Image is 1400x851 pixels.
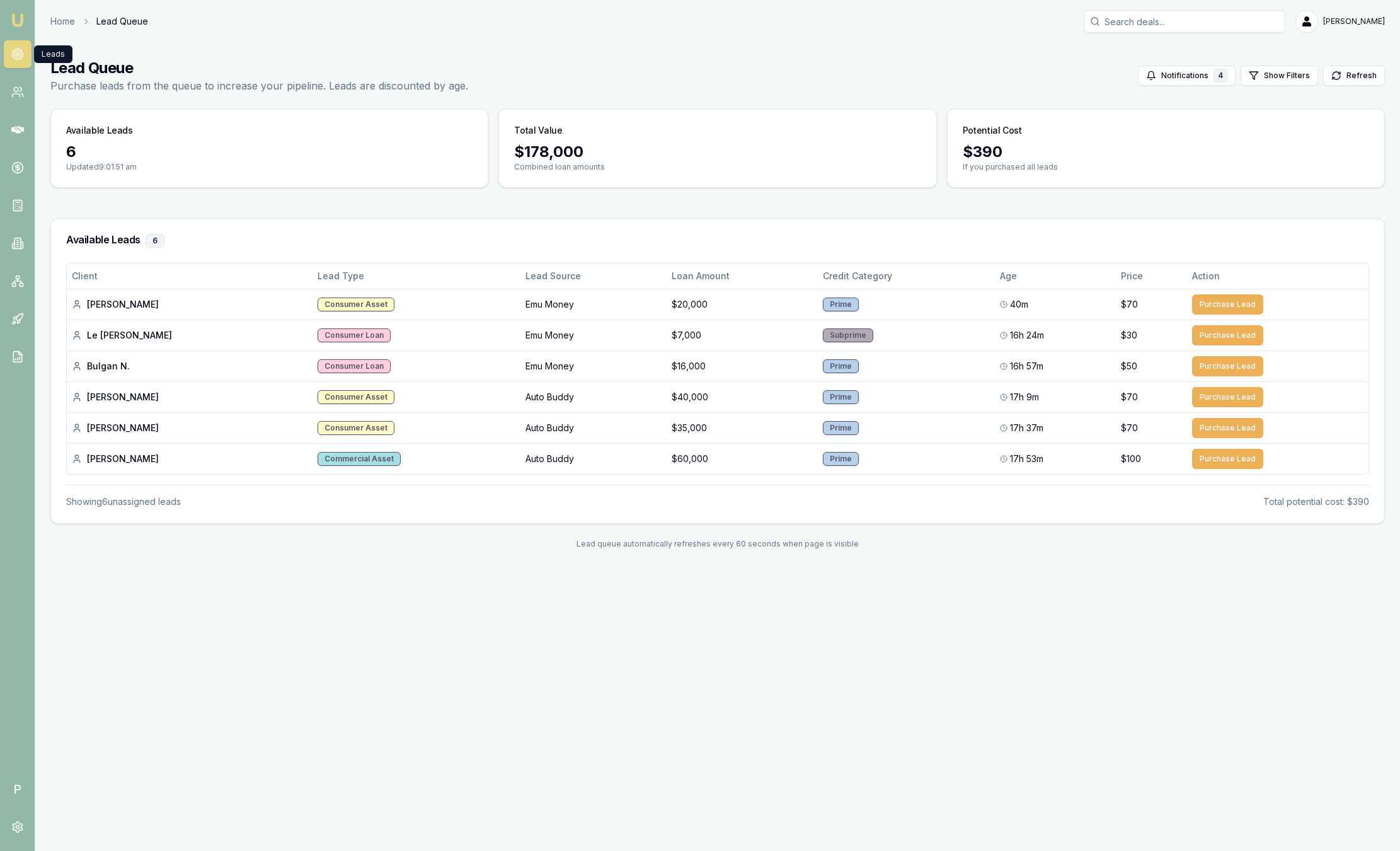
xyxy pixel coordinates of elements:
[318,359,391,373] div: Consumer Loan
[66,142,473,162] div: 6
[823,328,873,342] div: Subprime
[1187,263,1368,289] th: Action
[1323,16,1385,26] span: [PERSON_NAME]
[1010,329,1044,342] span: 16h 24m
[1010,298,1028,311] span: 40m
[1010,453,1043,465] span: 17h 53m
[1010,422,1043,434] span: 17h 37m
[1192,387,1263,407] button: Purchase Lead
[667,289,818,320] td: $20,000
[667,320,818,350] td: $7,000
[318,298,394,311] div: Consumer Asset
[318,421,394,435] div: Consumer Asset
[67,263,313,289] th: Client
[1323,66,1385,86] button: Refresh
[667,350,818,381] td: $16,000
[1138,66,1236,86] button: Notifications4
[995,263,1116,289] th: Age
[50,58,468,78] h1: Lead Queue
[1121,360,1137,373] span: $50
[823,298,859,311] div: Prime
[50,539,1385,549] div: Lead queue automatically refreshes every 60 seconds when page is visible
[72,391,307,403] div: [PERSON_NAME]
[667,263,818,289] th: Loan Amount
[818,263,995,289] th: Credit Category
[1010,391,1039,403] span: 17h 9m
[318,390,394,404] div: Consumer Asset
[66,162,473,172] p: Updated 9:01:51 am
[1121,453,1141,465] span: $100
[318,452,401,466] div: Commercial Asset
[1121,329,1137,342] span: $30
[520,263,667,289] th: Lead Source
[1121,422,1138,434] span: $70
[66,495,181,508] div: Showing 6 unassigned lead s
[667,443,818,474] td: $60,000
[667,412,818,443] td: $35,000
[1241,66,1318,86] button: Show Filters
[72,360,307,373] div: Bulgan N.
[1116,263,1188,289] th: Price
[963,142,1369,162] div: $ 390
[1084,10,1285,33] input: Search deals
[1263,495,1369,508] div: Total potential cost: $390
[1010,360,1043,373] span: 16h 57m
[72,329,307,342] div: Le [PERSON_NAME]
[520,443,667,474] td: Auto Buddy
[520,412,667,443] td: Auto Buddy
[1192,294,1263,315] button: Purchase Lead
[823,359,859,373] div: Prime
[823,421,859,435] div: Prime
[514,162,921,172] p: Combined loan amounts
[50,15,75,28] a: Home
[963,162,1369,172] p: If you purchased all leads
[520,381,667,412] td: Auto Buddy
[1192,356,1263,376] button: Purchase Lead
[50,15,148,28] nav: breadcrumb
[1121,298,1138,311] span: $70
[4,775,32,803] span: P
[318,328,391,342] div: Consumer Loan
[10,13,25,28] img: emu-icon-u.png
[72,453,307,465] div: [PERSON_NAME]
[66,124,133,137] h3: Available Leads
[146,234,164,248] div: 6
[520,289,667,320] td: Emu Money
[520,350,667,381] td: Emu Money
[963,124,1022,137] h3: Potential Cost
[313,263,520,289] th: Lead Type
[514,124,562,137] h3: Total Value
[96,15,148,28] span: Lead Queue
[823,390,859,404] div: Prime
[50,78,468,93] p: Purchase leads from the queue to increase your pipeline. Leads are discounted by age.
[1192,418,1263,438] button: Purchase Lead
[1214,69,1227,83] div: 4
[1192,449,1263,469] button: Purchase Lead
[520,320,667,350] td: Emu Money
[514,142,921,162] div: $ 178,000
[66,234,1369,248] h3: Available Leads
[823,452,859,466] div: Prime
[1192,325,1263,345] button: Purchase Lead
[1121,391,1138,403] span: $70
[72,422,307,434] div: [PERSON_NAME]
[667,381,818,412] td: $40,000
[72,298,307,311] div: [PERSON_NAME]
[34,45,72,63] div: Leads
